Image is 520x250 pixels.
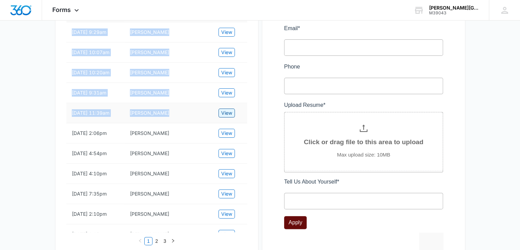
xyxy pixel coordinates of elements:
[124,63,213,83] td: Diana M Gomez
[218,28,235,37] button: View
[66,164,124,184] td: [DATE] 4:10pm
[221,109,232,117] span: View
[124,103,213,123] td: Christyl Sims
[66,224,124,245] td: [DATE] 6:35pm
[124,184,213,204] td: Cherisse Comeaux
[221,89,232,97] span: View
[66,63,124,83] td: [DATE] 10:20am
[169,237,177,245] button: right
[66,42,124,63] td: [DATE] 10:07am
[218,149,235,158] button: View
[66,22,124,42] td: [DATE] 9:29am
[124,42,213,63] td: Ashlee Bryant
[136,237,144,245] button: left
[221,28,232,36] span: View
[124,224,213,245] td: Rocky Peeler
[66,204,124,224] td: [DATE] 2:10pm
[429,5,479,11] div: account name
[152,237,161,245] li: 2
[218,68,235,77] button: View
[124,83,213,103] td: Leo Solomon
[66,103,124,123] td: [DATE] 11:39am
[124,22,213,42] td: DeMarcus Preyer
[161,237,169,245] a: 3
[171,239,175,243] span: right
[169,237,177,245] li: Next Page
[218,88,235,97] button: View
[153,237,160,245] a: 2
[144,237,152,245] li: 1
[218,109,235,117] button: View
[218,189,235,198] button: View
[66,143,124,164] td: [DATE] 4:54pm
[221,170,232,177] span: View
[218,48,235,57] button: View
[218,169,235,178] button: View
[138,239,142,243] span: left
[52,6,71,13] span: Forms
[124,204,213,224] td: Julia Cochran
[218,129,235,138] button: View
[145,237,152,245] a: 1
[221,210,232,218] span: View
[124,123,213,143] td: Nthabeleng Phosholi
[221,230,232,238] span: View
[429,11,479,15] div: account id
[218,230,235,239] button: View
[124,143,213,164] td: Estefany Cabrera
[221,49,232,56] span: View
[221,69,232,76] span: View
[66,123,124,143] td: [DATE] 2:06pm
[221,129,232,137] span: View
[66,83,124,103] td: [DATE] 9:31am
[218,210,235,218] button: View
[221,190,232,198] span: View
[221,150,232,157] span: View
[124,164,213,184] td: Angela Lee
[136,237,144,245] li: Previous Page
[66,184,124,204] td: [DATE] 7:35pm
